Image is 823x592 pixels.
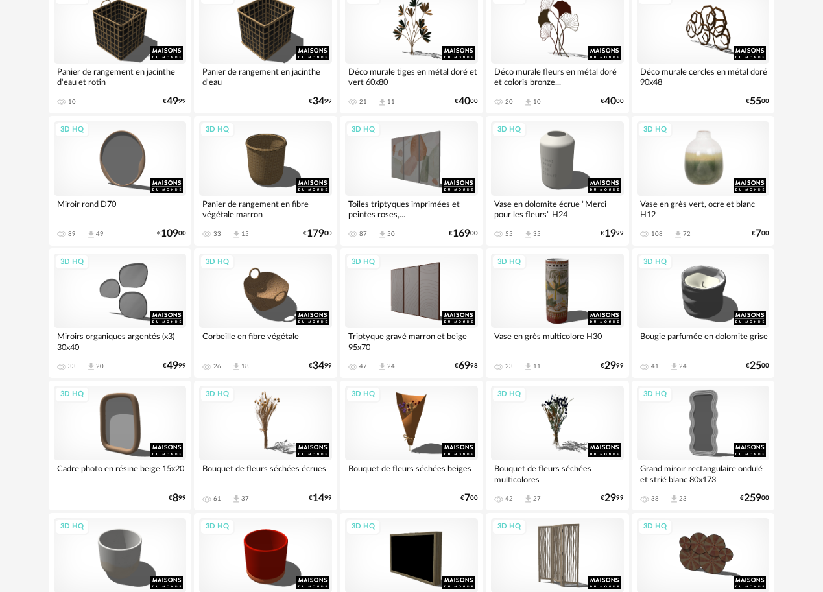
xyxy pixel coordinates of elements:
div: 47 [359,362,367,370]
div: Vase en grès multicolore H30 [491,328,624,354]
span: 8 [173,494,178,503]
span: 109 [161,230,178,238]
div: 3D HQ [638,519,673,535]
div: Vase en dolomite écrue "Merci pour les fleurs" H24 [491,196,624,222]
div: 3D HQ [346,122,381,138]
div: € 99 [309,362,332,370]
div: € 00 [746,97,769,106]
div: Miroirs organiques argentés (x3) 30x40 [54,328,187,354]
div: 3D HQ [346,519,381,535]
a: 3D HQ Vase en dolomite écrue "Merci pour les fleurs" H24 55 Download icon 35 €1999 [486,116,629,246]
div: Bouquet de fleurs séchées écrues [199,460,332,486]
div: 37 [241,495,249,503]
div: € 00 [455,97,478,106]
div: 33 [213,230,221,238]
div: Déco murale fleurs en métal doré et coloris bronze... [491,64,624,89]
span: Download icon [232,494,241,504]
div: € 99 [601,230,624,238]
div: Bouquet de fleurs séchées beiges [345,460,478,486]
div: 38 [651,495,659,503]
span: Download icon [86,362,96,372]
span: Download icon [669,494,679,504]
div: Panier de rangement en jacinthe d'eau et rotin [54,64,187,89]
div: 10 [533,98,541,106]
div: 15 [241,230,249,238]
span: 34 [313,97,324,106]
div: 55 [505,230,513,238]
div: Panier de rangement en fibre végétale marron [199,196,332,222]
div: 3D HQ [492,122,527,138]
div: 23 [679,495,687,503]
div: € 00 [303,230,332,238]
a: 3D HQ Vase en grès multicolore H30 23 Download icon 11 €2999 [486,248,629,378]
div: € 00 [157,230,186,238]
div: 108 [651,230,663,238]
a: 3D HQ Bougie parfumée en dolomite grise 41 Download icon 24 €2500 [632,248,775,378]
a: 3D HQ Grand miroir rectangulaire ondulé et strié blanc 80x173 38 Download icon 23 €25900 [632,381,775,510]
span: Download icon [377,230,387,239]
span: 169 [453,230,470,238]
div: 24 [679,362,687,370]
div: 3D HQ [200,122,235,138]
div: 11 [387,98,395,106]
div: 3D HQ [200,386,235,403]
a: 3D HQ Miroirs organiques argentés (x3) 30x40 33 Download icon 20 €4999 [49,248,192,378]
span: Download icon [523,97,533,107]
span: 14 [313,494,324,503]
span: 34 [313,362,324,370]
div: 50 [387,230,395,238]
div: Déco murale cercles en métal doré 90x48 [637,64,770,89]
div: 20 [505,98,513,106]
div: € 00 [752,230,769,238]
span: 40 [604,97,616,106]
a: 3D HQ Cadre photo en résine beige 15x20 €899 [49,381,192,510]
div: 10 [68,98,76,106]
div: 42 [505,495,513,503]
div: 61 [213,495,221,503]
div: Grand miroir rectangulaire ondulé et strié blanc 80x173 [637,460,770,486]
div: 3D HQ [638,254,673,270]
span: Download icon [377,97,387,107]
span: Download icon [523,362,533,372]
div: Déco murale tiges en métal doré et vert 60x80 [345,64,478,89]
div: 3D HQ [54,519,89,535]
div: 49 [96,230,104,238]
div: Corbeille en fibre végétale [199,328,332,354]
div: 3D HQ [346,254,381,270]
div: € 00 [449,230,478,238]
span: 55 [750,97,761,106]
a: 3D HQ Corbeille en fibre végétale 26 Download icon 18 €3499 [194,248,337,378]
a: 3D HQ Panier de rangement en fibre végétale marron 33 Download icon 15 €17900 [194,116,337,246]
span: Download icon [377,362,387,372]
div: 3D HQ [492,519,527,535]
div: € 99 [309,97,332,106]
span: 7 [464,494,470,503]
div: Triptyque gravé marron et beige 95x70 [345,328,478,354]
div: € 98 [455,362,478,370]
span: Download icon [86,230,96,239]
div: Panier de rangement en jacinthe d'eau [199,64,332,89]
div: 3D HQ [346,386,381,403]
div: 89 [68,230,76,238]
div: 3D HQ [492,254,527,270]
a: 3D HQ Vase en grès vert, ocre et blanc H12 108 Download icon 72 €700 [632,116,775,246]
div: 3D HQ [54,122,89,138]
div: 72 [683,230,691,238]
div: 26 [213,362,221,370]
div: 33 [68,362,76,370]
div: 35 [533,230,541,238]
div: 3D HQ [200,254,235,270]
div: € 00 [746,362,769,370]
div: Miroir rond D70 [54,196,187,222]
span: Download icon [523,494,533,504]
div: 3D HQ [638,122,673,138]
a: 3D HQ Toiles triptyques imprimées et peintes roses,... 87 Download icon 50 €16900 [340,116,483,246]
div: € 99 [309,494,332,503]
span: Download icon [523,230,533,239]
div: € 00 [460,494,478,503]
span: 40 [459,97,470,106]
div: Vase en grès vert, ocre et blanc H12 [637,196,770,222]
div: 3D HQ [54,386,89,403]
div: € 99 [163,97,186,106]
span: Download icon [232,230,241,239]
